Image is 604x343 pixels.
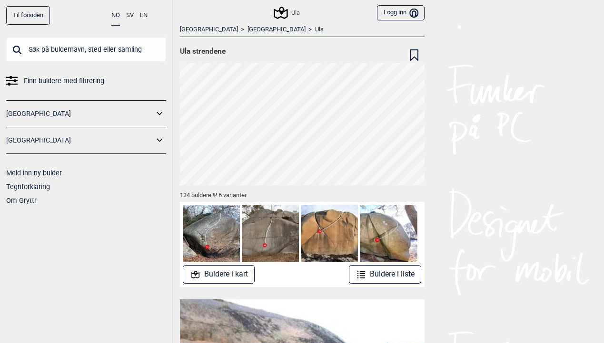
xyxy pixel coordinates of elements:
[180,185,425,202] div: 134 buldere Ψ 6 varianter
[301,205,358,262] img: Ulabuldern 2 210228
[275,7,300,19] div: Ula
[111,6,120,26] button: NO
[6,133,154,147] a: [GEOGRAPHIC_DATA]
[6,169,62,177] a: Meld inn ny bulder
[140,6,148,25] button: EN
[315,26,324,34] a: Ula
[242,205,299,262] img: Campingrisset 210321
[6,6,50,25] a: Til forsiden
[6,107,154,121] a: [GEOGRAPHIC_DATA]
[180,26,238,34] a: [GEOGRAPHIC_DATA]
[180,47,226,56] span: Ula strendene
[6,197,37,204] a: Om Gryttr
[349,265,422,284] button: Buldere i liste
[248,26,306,34] a: [GEOGRAPHIC_DATA]
[24,74,104,88] span: Finn buldere med filtrering
[6,37,166,62] input: Søk på buldernavn, sted eller samling
[6,74,166,88] a: Finn buldere med filtrering
[241,26,244,34] span: >
[308,26,312,34] span: >
[377,5,424,21] button: Logg inn
[360,205,417,262] img: Spotting 101
[126,6,134,25] button: SV
[183,205,240,262] img: Winter is back
[183,265,255,284] button: Buldere i kart
[6,183,50,191] a: Tegnforklaring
